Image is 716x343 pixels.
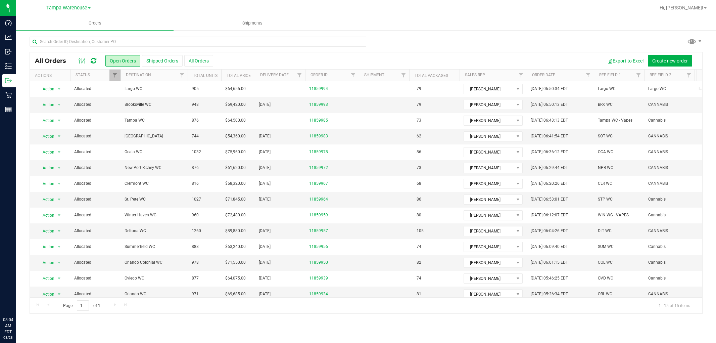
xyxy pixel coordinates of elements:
[55,116,63,125] span: select
[464,116,514,125] span: [PERSON_NAME]
[3,317,13,335] p: 08:04 AM EDT
[465,73,485,77] a: Sales Rep
[109,70,121,81] a: Filter
[5,48,12,55] inline-svg: Inbound
[37,242,55,252] span: Action
[77,300,89,311] input: 1
[192,275,199,282] span: 877
[464,242,514,252] span: [PERSON_NAME]
[225,165,246,171] span: $61,620.00
[259,149,271,155] span: [DATE]
[225,86,246,92] span: $64,655.00
[55,100,63,110] span: select
[125,228,184,234] span: Deltona WC
[309,86,328,92] a: 11859994
[531,228,568,234] span: [DATE] 06:04:26 EDT
[174,16,331,30] a: Shipments
[74,228,116,234] span: Allocated
[259,244,271,250] span: [DATE]
[259,133,271,139] span: [DATE]
[125,259,184,266] span: Orlando Colonial WC
[7,289,27,309] iframe: Resource center
[37,116,55,125] span: Action
[413,163,425,173] span: 73
[5,34,12,41] inline-svg: Analytics
[74,291,116,297] span: Allocated
[464,163,514,173] span: [PERSON_NAME]
[225,291,246,297] span: $69,685.00
[531,133,568,139] span: [DATE] 06:41:54 EDT
[225,228,246,234] span: $89,880.00
[225,259,246,266] span: $71,550.00
[413,147,425,157] span: 86
[309,117,328,124] a: 11859985
[74,180,116,187] span: Allocated
[192,149,201,155] span: 1032
[648,133,668,139] span: CANNABIS
[125,165,184,171] span: New Port Richey WC
[531,259,568,266] span: [DATE] 06:01:15 EDT
[531,117,568,124] span: [DATE] 06:43:13 EDT
[464,211,514,220] span: [PERSON_NAME]
[413,258,425,267] span: 82
[531,244,568,250] span: [DATE] 06:09:40 EDT
[309,244,328,250] a: 11859956
[309,259,328,266] a: 11859950
[46,5,87,11] span: Tampa Warehouse
[192,291,199,297] span: 971
[192,259,199,266] span: 978
[30,37,366,47] input: Search Order ID, Destination, Customer PO...
[464,84,514,94] span: [PERSON_NAME]
[464,100,514,110] span: [PERSON_NAME]
[74,149,116,155] span: Allocated
[125,101,184,108] span: Brooksville WC
[37,100,55,110] span: Action
[74,165,116,171] span: Allocated
[225,117,246,124] span: $64,500.00
[192,133,199,139] span: 744
[192,86,199,92] span: 905
[126,73,151,77] a: Destination
[192,117,199,124] span: 876
[74,275,116,282] span: Allocated
[648,149,668,155] span: CANNABIS
[192,101,199,108] span: 948
[531,291,568,297] span: [DATE] 05:26:34 EDT
[413,273,425,283] span: 74
[3,335,13,340] p: 08/28
[37,226,55,236] span: Action
[633,70,644,81] a: Filter
[37,274,55,283] span: Action
[464,195,514,204] span: [PERSON_NAME]
[5,19,12,26] inline-svg: Dashboard
[516,70,527,81] a: Filter
[413,100,425,110] span: 79
[37,258,55,267] span: Action
[598,117,632,124] span: Tampa WC - Vapes
[37,132,55,141] span: Action
[125,180,184,187] span: Clermont WC
[599,73,621,77] a: Ref Field 1
[74,196,116,203] span: Allocated
[648,86,666,92] span: Largo WC
[598,101,613,108] span: BRK WC
[184,55,213,67] button: All Orders
[648,291,668,297] span: CANNABIS
[125,196,184,203] span: St. Pete WC
[55,163,63,173] span: select
[74,117,116,124] span: Allocated
[37,179,55,188] span: Action
[648,259,666,266] span: Cannabis
[653,300,696,310] span: 1 - 15 of 15 items
[125,133,184,139] span: [GEOGRAPHIC_DATA]
[309,149,328,155] a: 11859978
[192,212,199,218] span: 960
[225,180,246,187] span: $58,320.00
[192,180,199,187] span: 816
[648,212,666,218] span: Cannabis
[311,73,328,77] a: Order ID
[55,179,63,188] span: select
[192,228,201,234] span: 1260
[309,133,328,139] a: 11859983
[398,70,409,81] a: Filter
